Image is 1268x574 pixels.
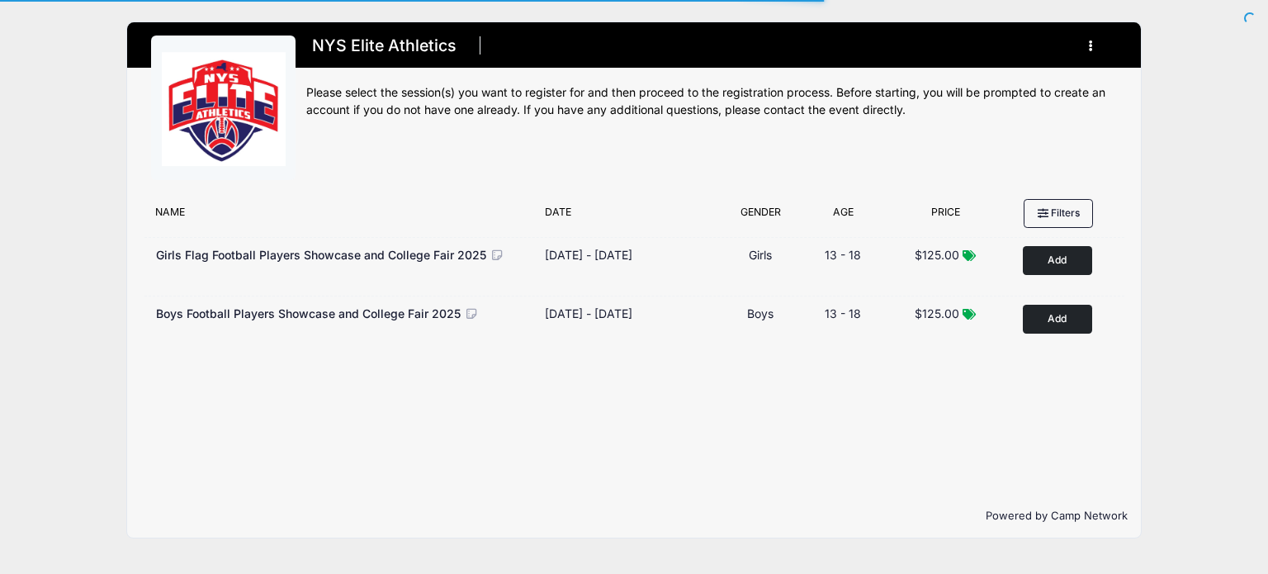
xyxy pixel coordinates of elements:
div: Price [887,205,1004,228]
span: Girls [749,248,772,262]
button: Filters [1024,199,1093,227]
div: Date [537,205,722,228]
div: Age [799,205,887,228]
span: 13 - 18 [825,306,861,320]
button: Add [1023,246,1092,275]
div: [DATE] - [DATE] [545,305,632,322]
span: Boys [747,306,774,320]
div: Gender [722,205,799,228]
span: Boys Football Players Showcase and College Fair 2025 [156,306,461,320]
span: $125.00 [915,248,959,262]
h1: NYS Elite Athletics [306,31,461,60]
div: Name [148,205,537,228]
div: Please select the session(s) you want to register for and then proceed to the registration proces... [306,84,1117,119]
span: Girls Flag Football Players Showcase and College Fair 2025 [156,248,486,262]
button: Add [1023,305,1092,334]
p: Powered by Camp Network [140,508,1128,524]
span: 13 - 18 [825,248,861,262]
img: logo [162,46,286,170]
span: $125.00 [915,306,959,320]
div: [DATE] - [DATE] [545,246,632,263]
